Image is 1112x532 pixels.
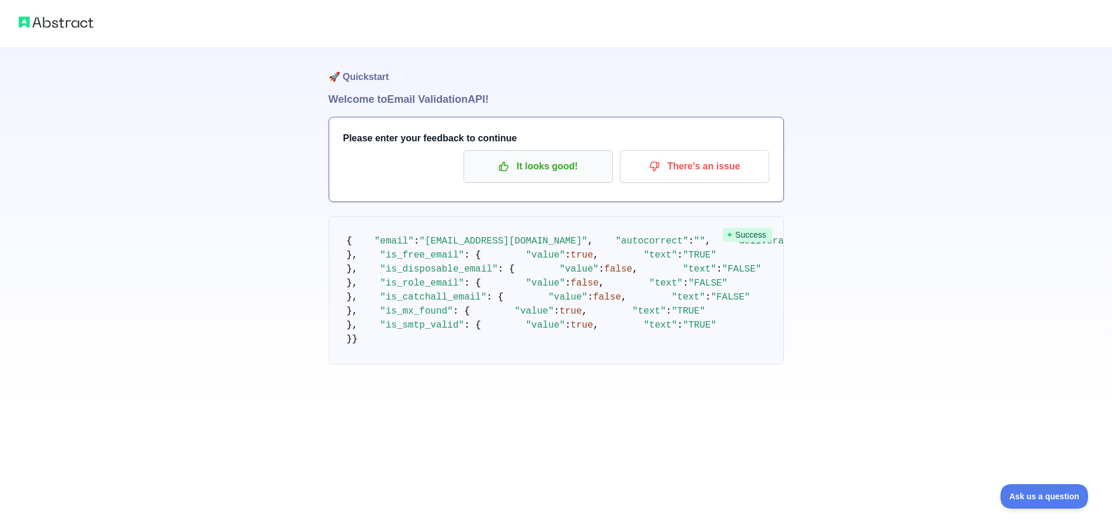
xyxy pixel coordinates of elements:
span: "text" [643,250,677,260]
iframe: Toggle Customer Support [1001,484,1089,509]
span: "is_disposable_email" [380,264,498,274]
span: "is_mx_found" [380,306,453,317]
span: "text" [632,306,666,317]
span: "value" [526,278,565,288]
span: : [716,264,722,274]
span: Success [723,228,772,242]
span: "autocorrect" [615,236,688,246]
span: "[EMAIL_ADDRESS][DOMAIN_NAME]" [419,236,587,246]
span: : { [464,250,481,260]
span: : { [464,320,481,331]
span: : { [498,264,515,274]
span: "text" [683,264,717,274]
span: "value" [548,292,587,302]
span: , [593,320,599,331]
span: : { [453,306,470,317]
span: "TRUE" [671,306,705,317]
span: : [565,250,571,260]
span: false [571,278,599,288]
span: "FALSE" [722,264,761,274]
span: : [688,236,694,246]
span: "TRUE" [683,320,717,331]
span: "is_role_email" [380,278,464,288]
span: : [554,306,560,317]
p: It looks good! [472,157,604,176]
span: true [559,306,581,317]
span: "text" [649,278,683,288]
span: : [677,320,683,331]
span: "TRUE" [683,250,717,260]
span: , [621,292,627,302]
span: "value" [559,264,598,274]
span: , [593,250,599,260]
span: : [587,292,593,302]
span: , [632,264,638,274]
span: , [705,236,711,246]
span: "is_free_email" [380,250,464,260]
span: true [571,250,593,260]
span: true [571,320,593,331]
span: : [414,236,420,246]
span: "is_smtp_valid" [380,320,464,331]
span: : [599,264,605,274]
span: "email" [375,236,414,246]
button: It looks good! [463,150,613,183]
span: : [565,278,571,288]
span: "FALSE" [711,292,750,302]
span: "" [694,236,705,246]
span: { [347,236,353,246]
span: "value" [515,306,554,317]
span: "value" [526,250,565,260]
p: There's an issue [629,157,761,176]
h1: 🚀 Quickstart [329,47,784,91]
span: : { [464,278,481,288]
span: , [582,306,588,317]
h1: Welcome to Email Validation API! [329,91,784,107]
span: false [593,292,621,302]
span: "is_catchall_email" [380,292,486,302]
img: Abstract logo [19,14,93,30]
span: false [604,264,632,274]
span: , [587,236,593,246]
span: , [599,278,605,288]
span: "FALSE" [688,278,727,288]
h3: Please enter your feedback to continue [343,131,769,145]
span: "value" [526,320,565,331]
button: There's an issue [620,150,769,183]
span: : [705,292,711,302]
span: : [677,250,683,260]
span: : [666,306,672,317]
span: : [565,320,571,331]
span: "text" [643,320,677,331]
span: "text" [671,292,705,302]
span: "deliverability" [733,236,823,246]
span: : [683,278,689,288]
span: : { [487,292,504,302]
